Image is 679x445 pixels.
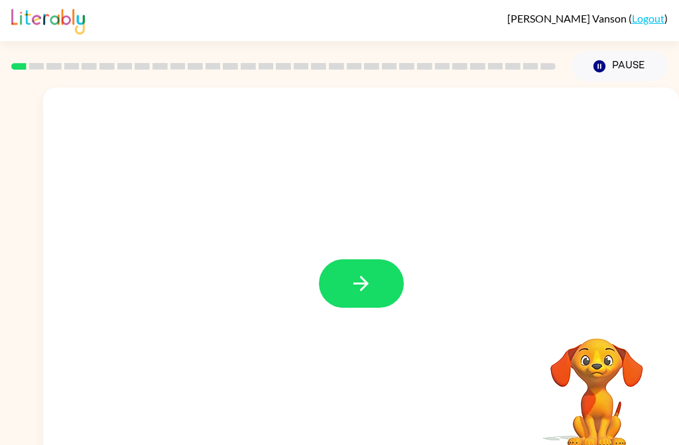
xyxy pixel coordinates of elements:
button: Pause [572,51,668,82]
span: [PERSON_NAME] Vanson [507,12,629,25]
div: ( ) [507,12,668,25]
a: Logout [632,12,664,25]
img: Literably [11,5,85,34]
